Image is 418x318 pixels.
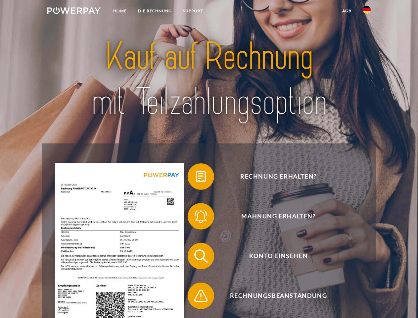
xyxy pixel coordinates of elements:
a: DIE RECHNUNG [132,5,177,17]
img: title-powerpay_de.svg [63,32,355,127]
span: Rechnung erhalten? [197,163,359,190]
img: qb_search.svg [193,248,209,264]
button: Konto einsehen [188,243,360,269]
button: Rechnungsbeanstandung [188,283,360,309]
button: Rechnung erhalten? [188,163,360,190]
span: Rechnungsbeanstandung [197,283,359,309]
img: qb_warning.svg [193,288,209,304]
a: agb [337,5,357,17]
a: Home [108,5,132,17]
span: Konto einsehen [197,243,359,269]
img: logo-powerpay-white.svg [47,7,101,14]
img: de [363,6,371,14]
button: Mahnung erhalten? [188,203,360,230]
a: SUPPORT [177,5,209,17]
img: qb_bell.svg [193,208,209,225]
img: qb_bill.svg [193,168,209,185]
span: Mahnung erhalten? [197,203,359,230]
